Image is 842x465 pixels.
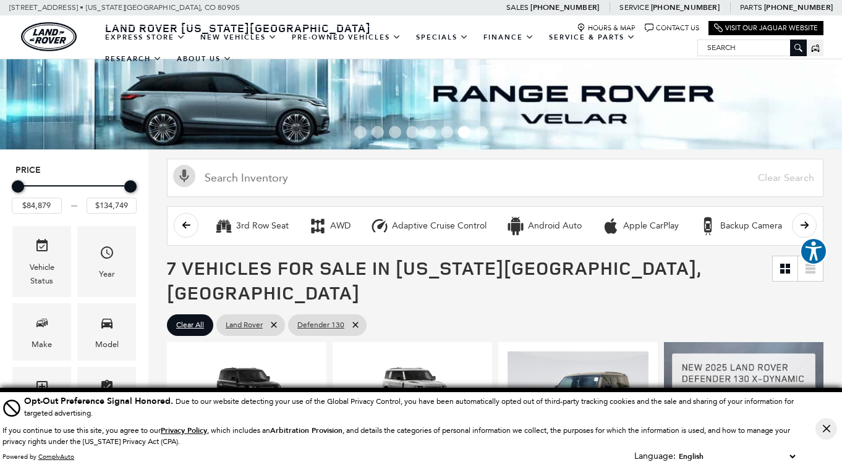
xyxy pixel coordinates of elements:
button: scroll left [174,213,198,238]
button: Backup CameraBackup Camera [692,213,789,239]
a: [STREET_ADDRESS] • [US_STATE][GEOGRAPHIC_DATA], CO 80905 [9,3,240,12]
span: Go to slide 8 [475,126,488,138]
img: 2025 LAND ROVER Defender 130 S 300PS [176,351,317,430]
div: Due to our website detecting your use of the Global Privacy Control, you have been automatically ... [24,395,798,419]
a: Hours & Map [577,23,636,33]
a: Visit Our Jaguar Website [714,23,818,33]
select: Language Select [676,450,798,463]
span: Sales [506,3,529,12]
div: Powered by [2,453,74,461]
span: Parts [740,3,762,12]
a: Pre-Owned Vehicles [284,27,409,48]
div: 3rd Row Seat [215,217,233,235]
div: Android Auto [506,217,525,235]
img: 2025 LAND ROVER Defender 130 400PS S [342,351,483,430]
div: Android Auto [528,220,582,232]
a: Land Rover [US_STATE][GEOGRAPHIC_DATA] [98,20,378,35]
div: Minimum Price [12,180,24,193]
span: Service [619,3,649,12]
div: AWD [308,217,327,235]
div: VehicleVehicle Status [12,226,71,297]
p: If you continue to use this site, you agree to our , which includes an , and details the categori... [2,426,790,446]
button: AWDAWD [302,213,357,239]
span: Go to slide 6 [441,126,453,138]
img: Land Rover [21,22,77,51]
a: About Us [169,48,239,70]
button: Apple CarPlayApple CarPlay [595,213,686,239]
button: 3rd Row Seat3rd Row Seat [208,213,296,239]
div: Backup Camera [720,220,782,232]
span: Go to slide 2 [372,126,384,138]
button: Android AutoAndroid Auto [500,213,589,239]
div: Make [32,338,52,351]
input: Search [698,40,806,55]
div: Backup Camera [699,217,717,235]
button: Explore your accessibility options [800,238,827,265]
span: Land Rover [226,317,263,333]
a: Finance [476,27,542,48]
span: Go to slide 5 [423,126,436,138]
div: Price [12,176,137,214]
a: New Vehicles [193,27,284,48]
span: 7 Vehicles for Sale in [US_STATE][GEOGRAPHIC_DATA], [GEOGRAPHIC_DATA] [167,255,701,305]
nav: Main Navigation [98,27,697,70]
div: 3rd Row Seat [236,220,289,232]
input: Search Inventory [167,159,823,197]
span: Make [35,312,49,338]
button: Adaptive Cruise ControlAdaptive Cruise Control [364,213,493,239]
h5: Price [15,165,133,176]
span: Land Rover [US_STATE][GEOGRAPHIC_DATA] [105,20,371,35]
button: scroll right [792,213,817,238]
span: Vehicle [35,235,49,261]
button: Close Button [815,418,837,440]
a: land-rover [21,22,77,51]
div: MakeMake [12,303,71,361]
span: Go to slide 1 [354,126,367,138]
svg: Click to toggle on voice search [173,165,195,187]
div: Apple CarPlay [623,220,679,232]
div: ModelModel [77,303,136,361]
div: AWD [330,220,351,232]
a: [PHONE_NUMBER] [764,2,833,12]
a: Service & Parts [542,27,643,48]
u: Privacy Policy [161,425,207,435]
span: Trim [35,376,49,401]
a: ComplyAuto [38,453,74,461]
div: YearYear [77,226,136,297]
div: FeaturesFeatures [77,367,136,424]
span: Year [100,242,114,267]
span: Go to slide 7 [458,126,470,138]
span: Go to slide 3 [389,126,401,138]
div: Apple CarPlay [602,217,620,235]
div: Adaptive Cruise Control [370,217,389,235]
div: Maximum Price [124,180,137,193]
div: TrimTrim [12,367,71,424]
span: Opt-Out Preference Signal Honored . [24,395,176,407]
span: Clear All [176,317,204,333]
a: EXPRESS STORE [98,27,193,48]
a: Specials [409,27,476,48]
div: Model [95,338,119,351]
input: Minimum [12,198,62,214]
div: Vehicle Status [22,261,62,288]
div: Year [99,267,115,281]
a: [PHONE_NUMBER] [651,2,720,12]
a: Research [98,48,169,70]
a: [PHONE_NUMBER] [530,2,599,12]
strong: Arbitration Provision [270,425,342,435]
span: Defender 130 [297,317,344,333]
input: Maximum [87,198,137,214]
span: Model [100,312,114,338]
img: 2025 LAND ROVER Defender 130 X-Dynamic SE [508,351,649,457]
div: Language: [634,452,676,461]
div: Adaptive Cruise Control [392,220,487,232]
a: Grid View [773,256,797,281]
a: Contact Us [645,23,699,33]
aside: Accessibility Help Desk [800,238,827,267]
span: Features [100,376,114,401]
span: Go to slide 4 [406,126,419,138]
